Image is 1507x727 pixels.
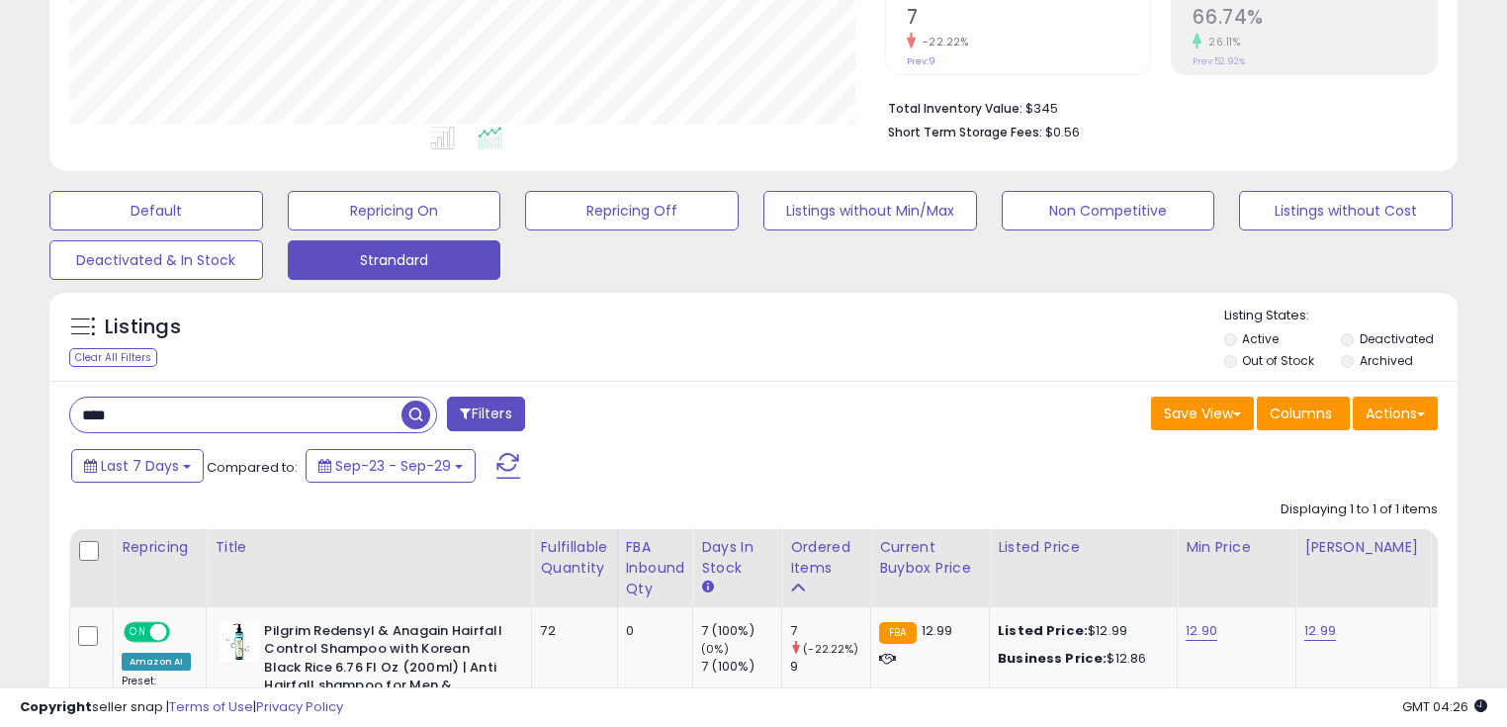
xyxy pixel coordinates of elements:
div: seller snap | | [20,698,343,717]
span: Columns [1270,404,1332,423]
button: Filters [447,397,524,431]
div: Clear All Filters [69,348,157,367]
span: Last 7 Days [101,456,179,476]
span: $0.56 [1045,123,1080,141]
b: Total Inventory Value: [888,100,1022,117]
div: Displaying 1 to 1 of 1 items [1281,500,1438,519]
a: Privacy Policy [256,697,343,716]
h2: 66.74% [1193,6,1437,33]
button: Strandard [288,240,501,280]
button: Deactivated & In Stock [49,240,263,280]
small: 26.11% [1201,35,1240,49]
label: Archived [1360,352,1413,369]
button: Sep-23 - Sep-29 [306,449,476,483]
small: FBA [879,622,916,644]
span: OFF [167,623,199,640]
div: 9 [790,658,870,676]
img: 31mBaoG4m7L._SL40_.jpg [220,622,259,662]
b: Short Term Storage Fees: [888,124,1042,140]
div: Current Buybox Price [879,537,981,579]
div: Listed Price [998,537,1169,558]
span: ON [126,623,150,640]
button: Repricing On [288,191,501,230]
label: Deactivated [1360,330,1434,347]
div: Ordered Items [790,537,862,579]
button: Listings without Cost [1239,191,1453,230]
div: 7 (100%) [701,658,781,676]
b: Business Price: [998,649,1107,668]
span: 2025-10-7 04:26 GMT [1402,697,1487,716]
a: Terms of Use [169,697,253,716]
h5: Listings [105,314,181,341]
small: Days In Stock. [701,579,713,596]
div: 7 (100%) [701,622,781,640]
button: Repricing Off [525,191,739,230]
p: Listing States: [1224,307,1459,325]
span: Sep-23 - Sep-29 [335,456,451,476]
div: $12.86 [998,650,1162,668]
label: Out of Stock [1242,352,1314,369]
button: Non Competitive [1002,191,1215,230]
a: 12.90 [1186,621,1217,641]
span: 12.99 [922,621,953,640]
button: Save View [1151,397,1254,430]
small: (-22.22%) [803,641,858,657]
div: $12.99 [998,622,1162,640]
a: 12.99 [1304,621,1336,641]
div: Title [215,537,523,558]
div: Days In Stock [701,537,773,579]
h2: 7 [907,6,1151,33]
small: Prev: 52.92% [1193,55,1245,67]
div: Amazon AI [122,653,191,671]
button: Default [49,191,263,230]
div: 7 [790,622,870,640]
label: Active [1242,330,1279,347]
button: Columns [1257,397,1350,430]
div: Repricing [122,537,198,558]
small: (0%) [701,641,729,657]
button: Listings without Min/Max [763,191,977,230]
strong: Copyright [20,697,92,716]
div: FBA inbound Qty [626,537,685,599]
small: -22.22% [916,35,969,49]
div: Fulfillable Quantity [540,537,608,579]
div: 72 [540,622,601,640]
button: Actions [1353,397,1438,430]
li: $345 [888,95,1423,119]
div: 0 [626,622,678,640]
div: [PERSON_NAME] [1304,537,1422,558]
div: Min Price [1186,537,1287,558]
span: Compared to: [207,458,298,477]
b: Listed Price: [998,621,1088,640]
small: Prev: 9 [907,55,935,67]
button: Last 7 Days [71,449,204,483]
